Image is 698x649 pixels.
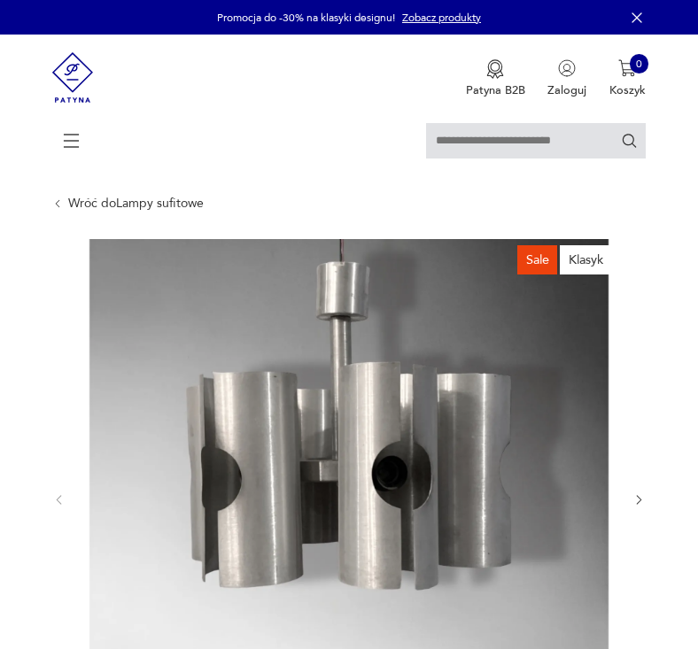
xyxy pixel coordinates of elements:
[547,59,586,98] button: Zaloguj
[547,82,586,98] p: Zaloguj
[68,197,204,211] a: Wróć doLampy sufitowe
[558,59,576,77] img: Ikonka użytkownika
[618,59,636,77] img: Ikona koszyka
[402,11,481,25] a: Zobacz produkty
[621,132,638,149] button: Szukaj
[517,245,557,275] div: Sale
[560,245,611,275] div: Klasyk
[217,11,395,25] p: Promocja do -30% na klasyki designu!
[609,59,646,98] button: 0Koszyk
[466,82,525,98] p: Patyna B2B
[609,82,646,98] p: Koszyk
[466,59,525,98] a: Ikona medaluPatyna B2B
[466,59,525,98] button: Patyna B2B
[630,54,649,73] div: 0
[52,35,93,120] img: Patyna - sklep z meblami i dekoracjami vintage
[486,59,504,79] img: Ikona medalu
